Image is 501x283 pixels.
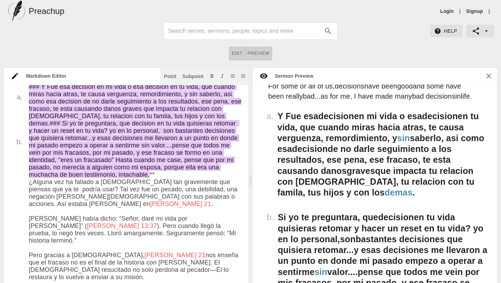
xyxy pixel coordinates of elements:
button: Subpoint [181,72,205,79]
span: graves [347,166,375,176]
div: Markdown Editor [19,72,160,79]
span: sin [397,133,410,143]
button: Edit [229,47,245,60]
div: Subpoint [182,74,204,79]
span: bad [303,92,315,100]
h5: Preachup [29,6,64,17]
span: good [397,82,413,90]
span: decisions [426,92,455,100]
button: Preview [245,47,272,60]
span: Help [436,27,457,36]
div: b. [11,138,22,145]
button: search [320,23,336,39]
li: | [486,8,493,15]
h3: Y Fue esa en mi vida o esa en tu vida, que cuando miras hacia atras, te causa verguenza, remordim... [277,111,490,198]
p: For some or all of us, have been and some have been really ...as for me, I have made many in . [268,81,475,101]
div: text alignment [229,47,272,60]
button: Add bold text [208,72,215,79]
div: Point [164,74,176,79]
span: Edit [232,49,242,58]
div: Sermon Preview [268,72,313,79]
h3: a . [260,111,277,122]
span: decision [292,144,328,154]
button: Insert point [162,72,177,79]
button: Help [430,25,463,38]
input: Search sermons [168,25,320,37]
button: Add italic text [219,72,226,79]
a: Login [440,8,454,15]
span: bad [412,92,424,100]
span: son [340,234,356,244]
span: life [461,92,470,100]
img: preachup-logo.png [8,1,25,22]
li: | [456,8,463,15]
span: Preview [248,49,270,58]
a: Signup [466,8,483,15]
h3: b . [260,212,278,223]
span: decisions [335,82,364,90]
span: decision [318,111,354,121]
span: demas [384,188,412,197]
button: Add unordered list [240,72,247,79]
span: sin [315,267,327,277]
iframe: Drift Widget Chat Controller [466,248,493,275]
span: decision [378,212,414,222]
div: a. [11,93,22,100]
span: decision [422,111,458,121]
button: Add ordered list [229,72,236,79]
